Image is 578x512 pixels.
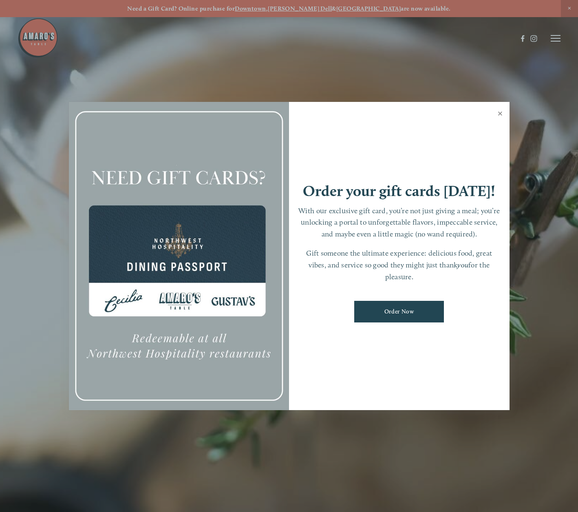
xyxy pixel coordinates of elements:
[297,205,501,240] p: With our exclusive gift card, you’re not just giving a meal; you’re unlocking a portal to unforge...
[492,103,508,126] a: Close
[457,260,468,269] em: you
[354,301,444,322] a: Order Now
[297,247,501,282] p: Gift someone the ultimate experience: delicious food, great vibes, and service so good they might...
[303,183,495,199] h1: Order your gift cards [DATE]!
